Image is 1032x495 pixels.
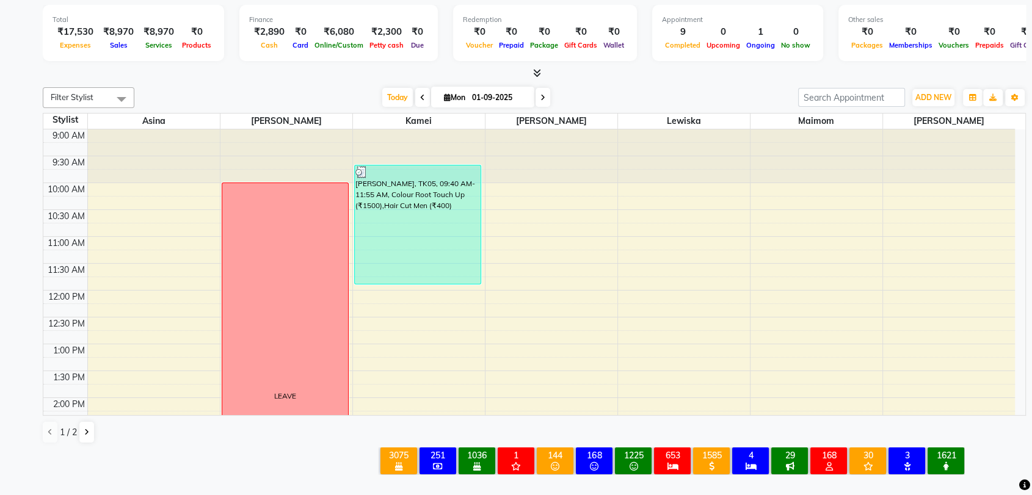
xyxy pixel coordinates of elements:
span: Sales [107,41,131,49]
span: 1 / 2 [60,426,77,439]
span: Prepaid [496,41,527,49]
span: Filter Stylist [51,92,93,102]
span: Voucher [463,41,496,49]
span: Asina [88,114,220,129]
span: Expenses [57,41,94,49]
span: Completed [662,41,703,49]
div: 9:30 AM [50,156,87,169]
div: 3075 [383,450,415,461]
div: 9 [662,25,703,39]
div: ₹0 [936,25,972,39]
span: Services [142,41,175,49]
div: ₹0 [848,25,886,39]
span: Memberships [886,41,936,49]
div: ₹17,530 [53,25,98,39]
div: 12:00 PM [46,291,87,303]
div: 0 [778,25,813,39]
div: 3 [891,450,923,461]
span: ADD NEW [915,93,951,102]
span: [PERSON_NAME] [883,114,1016,129]
span: No show [778,41,813,49]
span: [PERSON_NAME] [220,114,352,129]
div: ₹0 [463,25,496,39]
span: Card [289,41,311,49]
span: Package [527,41,561,49]
div: 30 [852,450,884,461]
input: 2025-09-01 [468,89,529,107]
div: 0 [703,25,743,39]
div: 168 [578,450,610,461]
button: ADD NEW [912,89,954,106]
div: Finance [249,15,428,25]
div: 10:00 AM [45,183,87,196]
span: Due [408,41,427,49]
div: ₹0 [179,25,214,39]
span: Maimom [750,114,882,129]
div: [PERSON_NAME], TK05, 09:40 AM-11:55 AM, Colour Root Touch Up (₹1500),Hair Cut Men (₹400) [355,165,481,284]
div: Stylist [43,114,87,126]
div: ₹2,300 [366,25,407,39]
div: 12:30 PM [46,317,87,330]
span: Kamei [353,114,485,129]
div: 1036 [461,450,493,461]
div: Redemption [463,15,627,25]
div: 251 [422,450,454,461]
div: 1 [500,450,532,461]
div: 1 [743,25,778,39]
div: 9:00 AM [50,129,87,142]
span: Prepaids [972,41,1007,49]
div: ₹6,080 [311,25,366,39]
span: [PERSON_NAME] [485,114,617,129]
div: ₹0 [496,25,527,39]
div: 653 [656,450,688,461]
span: Mon [441,93,468,102]
div: 168 [813,450,845,461]
div: 1585 [696,450,727,461]
span: Packages [848,41,886,49]
div: ₹0 [561,25,600,39]
div: ₹2,890 [249,25,289,39]
div: 4 [735,450,766,461]
span: Lewiska [618,114,750,129]
div: 1225 [617,450,649,461]
span: Products [179,41,214,49]
div: ₹8,970 [98,25,139,39]
span: Upcoming [703,41,743,49]
span: Gift Cards [561,41,600,49]
div: ₹0 [600,25,627,39]
span: Vouchers [936,41,972,49]
div: 1:30 PM [51,371,87,384]
span: Online/Custom [311,41,366,49]
div: ₹8,970 [139,25,179,39]
span: Today [382,88,413,107]
span: Ongoing [743,41,778,49]
span: Cash [258,41,281,49]
div: ₹0 [972,25,1007,39]
div: Total [53,15,214,25]
div: 1:00 PM [51,344,87,357]
div: 11:00 AM [45,237,87,250]
div: ₹0 [886,25,936,39]
div: 10:30 AM [45,210,87,223]
div: 2:00 PM [51,398,87,411]
div: ₹0 [289,25,311,39]
div: 1621 [930,450,962,461]
div: Appointment [662,15,813,25]
div: 11:30 AM [45,264,87,276]
span: Wallet [600,41,627,49]
div: LEAVE [274,391,296,402]
div: ₹0 [527,25,561,39]
div: 29 [774,450,805,461]
span: Petty cash [366,41,407,49]
input: Search Appointment [798,88,905,107]
div: ₹0 [407,25,428,39]
div: 144 [539,450,571,461]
